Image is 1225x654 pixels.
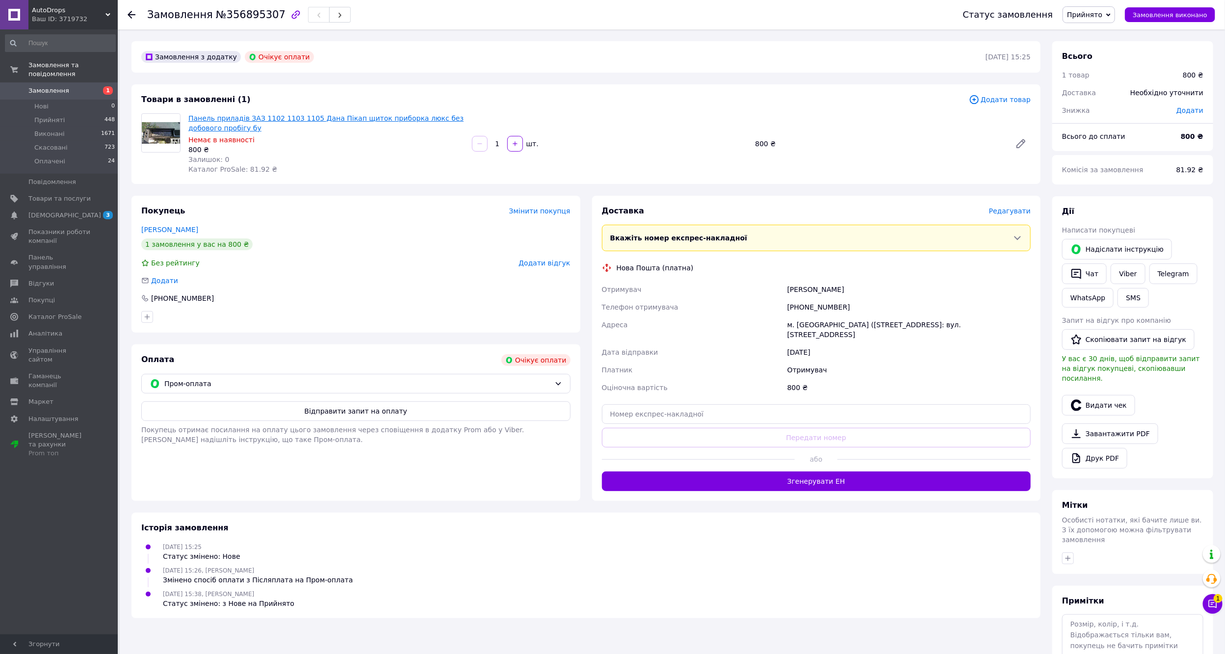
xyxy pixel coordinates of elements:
[1062,239,1172,260] button: Надіслати інструкцію
[32,15,118,24] div: Ваш ID: 3719732
[188,156,230,163] span: Залишок: 0
[602,348,658,356] span: Дата відправки
[103,211,113,219] span: 3
[795,454,837,464] span: або
[1062,448,1127,469] a: Друк PDF
[164,378,550,389] span: Пром-оплата
[188,165,277,173] span: Каталог ProSale: 81.92 ₴
[1118,288,1149,308] button: SMS
[28,194,91,203] span: Товари та послуги
[602,321,628,329] span: Адреса
[163,575,353,585] div: Змінено спосіб оплати з Післяплата на Пром-оплата
[602,286,642,293] span: Отримувач
[1062,132,1125,140] span: Всього до сплати
[785,298,1033,316] div: [PHONE_NUMBER]
[101,130,115,138] span: 1671
[1062,226,1135,234] span: Написати покупцеві
[163,591,254,598] span: [DATE] 15:38, [PERSON_NAME]
[141,426,524,444] span: Покупець отримає посилання на оплату цього замовлення через сповіщення в додатку Prom або у Viber...
[1124,82,1209,104] div: Необхідно уточнити
[141,51,241,63] div: Замовлення з додатку
[34,143,68,152] span: Скасовані
[28,397,53,406] span: Маркет
[785,361,1033,379] div: Отримувач
[785,379,1033,396] div: 800 ₴
[111,102,115,111] span: 0
[142,122,180,144] img: Панель приладів ЗАЗ 1102 1103 1105 Дана Пікап щиток приборка люкс без добового пробігу бу
[28,86,69,95] span: Замовлення
[141,523,229,532] span: Історія замовлення
[141,355,174,364] span: Оплата
[1062,423,1158,444] a: Завантажити PDF
[1062,395,1135,416] button: Видати чек
[969,94,1031,105] span: Додати товар
[1062,355,1200,382] span: У вас є 30 днів, щоб відправити запит на відгук покупцеві, скопіювавши посилання.
[602,206,645,215] span: Доставка
[28,178,76,186] span: Повідомлення
[610,234,748,242] span: Вкажіть номер експрес-накладної
[1062,166,1144,174] span: Комісія за замовлення
[163,551,240,561] div: Статус змінено: Нове
[785,316,1033,343] div: м. [GEOGRAPHIC_DATA] ([STREET_ADDRESS]: вул. [STREET_ADDRESS]
[34,130,65,138] span: Виконані
[141,226,198,234] a: [PERSON_NAME]
[28,415,78,423] span: Налаштування
[28,313,81,321] span: Каталог ProSale
[141,238,253,250] div: 1 замовлення у вас на 800 ₴
[1067,11,1102,19] span: Прийнято
[28,228,91,245] span: Показники роботи компанії
[602,366,633,374] span: Платник
[1181,132,1203,140] b: 800 ₴
[963,10,1053,20] div: Статус замовлення
[188,136,255,144] span: Немає в наявності
[188,114,464,132] a: Панель приладів ЗАЗ 1102 1103 1105 Дана Пікап щиток приборка люкс без добового пробігу бу
[216,9,286,21] span: №356895307
[28,61,118,78] span: Замовлення та повідомлення
[108,157,115,166] span: 24
[147,9,213,21] span: Замовлення
[1062,500,1088,510] span: Мітки
[602,384,668,392] span: Оціночна вартість
[104,143,115,152] span: 723
[602,404,1031,424] input: Номер експрес-накладної
[1062,329,1195,350] button: Скопіювати запит на відгук
[163,544,202,550] span: [DATE] 15:25
[28,431,91,458] span: [PERSON_NAME] та рахунки
[751,137,1007,151] div: 800 ₴
[28,449,91,458] div: Prom топ
[28,253,91,271] span: Панель управління
[602,471,1031,491] button: Згенерувати ЕН
[1062,596,1104,605] span: Примітки
[785,281,1033,298] div: [PERSON_NAME]
[1214,593,1223,602] span: 1
[1183,70,1203,80] div: 800 ₴
[28,346,91,364] span: Управління сайтом
[1133,11,1207,19] span: Замовлення виконано
[188,145,464,155] div: 800 ₴
[1062,207,1074,216] span: Дії
[34,102,49,111] span: Нові
[5,34,116,52] input: Пошук
[150,293,215,303] div: [PHONE_NUMBER]
[151,259,200,267] span: Без рейтингу
[519,259,570,267] span: Додати відгук
[614,263,696,273] div: Нова Пошта (платна)
[1062,516,1202,544] span: Особисті нотатки, які бачите лише ви. З їх допомогою можна фільтрувати замовлення
[1176,106,1203,114] span: Додати
[501,354,571,366] div: Очікує оплати
[1176,166,1203,174] span: 81.92 ₴
[1062,89,1096,97] span: Доставка
[524,139,540,149] div: шт.
[1062,52,1093,61] span: Всього
[141,401,571,421] button: Відправити запит на оплату
[1062,71,1090,79] span: 1 товар
[245,51,314,63] div: Очікує оплати
[1062,263,1107,284] button: Чат
[34,157,65,166] span: Оплачені
[103,86,113,95] span: 1
[986,53,1031,61] time: [DATE] 15:25
[509,207,571,215] span: Змінити покупця
[28,329,62,338] span: Аналітика
[151,277,178,285] span: Додати
[34,116,65,125] span: Прийняті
